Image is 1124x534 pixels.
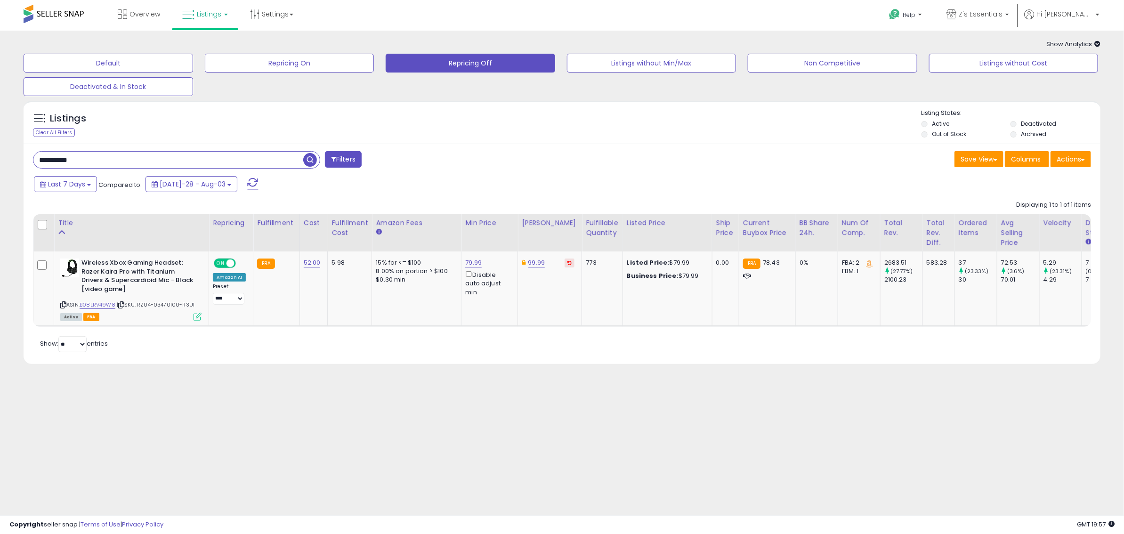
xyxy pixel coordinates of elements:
[959,9,1003,19] span: Z's Essentials
[465,218,514,228] div: Min Price
[890,267,913,275] small: (27.77%)
[332,218,368,238] div: Fulfillment Cost
[376,218,457,228] div: Amazon Fees
[213,283,246,305] div: Preset:
[1024,9,1100,31] a: Hi [PERSON_NAME]
[528,258,545,267] a: 99.99
[743,259,760,269] small: FBA
[842,259,873,267] div: FBA: 2
[146,176,237,192] button: [DATE]-28 - Aug-03
[1016,201,1091,210] div: Displaying 1 to 1 of 1 items
[1043,218,1078,228] div: Velocity
[1086,218,1120,238] div: Days In Stock
[465,269,510,297] div: Disable auto adjust min
[842,267,873,275] div: FBM: 1
[932,130,966,138] label: Out of Stock
[965,267,988,275] small: (23.33%)
[376,275,454,284] div: $0.30 min
[800,218,834,238] div: BB Share 24h.
[205,54,374,73] button: Repricing On
[80,301,115,309] a: B08LRV49W8
[929,54,1099,73] button: Listings without Cost
[627,272,705,280] div: $79.99
[927,218,951,248] div: Total Rev. Diff.
[884,275,922,284] div: 2100.23
[1001,259,1039,267] div: 72.53
[304,218,324,228] div: Cost
[386,54,555,73] button: Repricing Off
[83,313,99,321] span: FBA
[33,128,75,137] div: Clear All Filters
[627,271,679,280] b: Business Price:
[213,273,246,282] div: Amazon AI
[24,77,193,96] button: Deactivated & In Stock
[1001,275,1039,284] div: 70.01
[567,54,736,73] button: Listings without Min/Max
[213,218,249,228] div: Repricing
[800,259,831,267] div: 0%
[376,228,381,236] small: Amazon Fees.
[959,275,997,284] div: 30
[98,180,142,189] span: Compared to:
[903,11,915,19] span: Help
[58,218,205,228] div: Title
[1001,218,1035,248] div: Avg Selling Price
[763,258,780,267] span: 78.43
[1043,275,1082,284] div: 4.29
[1036,9,1093,19] span: Hi [PERSON_NAME]
[586,259,615,267] div: 773
[129,9,160,19] span: Overview
[40,339,108,348] span: Show: entries
[889,8,900,20] i: Get Help
[884,218,919,238] div: Total Rev.
[522,218,578,228] div: [PERSON_NAME]
[257,259,275,269] small: FBA
[932,120,949,128] label: Active
[60,259,79,277] img: 41mgtzxhvtL._SL40_.jpg
[922,109,1100,118] p: Listing States:
[24,54,193,73] button: Default
[1051,151,1091,167] button: Actions
[304,258,321,267] a: 52.00
[197,9,221,19] span: Listings
[34,176,97,192] button: Last 7 Days
[1043,259,1082,267] div: 5.29
[257,218,295,228] div: Fulfillment
[927,259,947,267] div: 583.28
[465,258,482,267] a: 79.99
[60,313,82,321] span: All listings currently available for purchase on Amazon
[1086,238,1092,246] small: Days In Stock.
[60,259,202,320] div: ASIN:
[627,259,705,267] div: $79.99
[1086,275,1124,284] div: 7 (100%)
[627,218,708,228] div: Listed Price
[1046,40,1100,49] span: Show Analytics
[716,218,735,238] div: Ship Price
[50,112,86,125] h5: Listings
[160,179,226,189] span: [DATE]-28 - Aug-03
[1086,259,1124,267] div: 7 (100%)
[1007,267,1025,275] small: (3.6%)
[332,259,364,267] div: 5.98
[1005,151,1049,167] button: Columns
[376,259,454,267] div: 15% for <= $100
[884,259,922,267] div: 2683.51
[627,258,670,267] b: Listed Price:
[117,301,194,308] span: | SKU: RZ04-03470100-R3U1
[748,54,917,73] button: Non Competitive
[842,218,876,238] div: Num of Comp.
[1021,120,1056,128] label: Deactivated
[1086,267,1099,275] small: (0%)
[81,259,196,296] b: Wireless Xbox Gaming Headset: Razer Kaira Pro with Titanium Drivers & Supercardioid Mic - Black [...
[376,267,454,275] div: 8.00% on portion > $100
[1011,154,1041,164] span: Columns
[954,151,1003,167] button: Save View
[1050,267,1072,275] small: (23.31%)
[235,259,250,267] span: OFF
[215,259,226,267] span: ON
[325,151,362,168] button: Filters
[716,259,732,267] div: 0.00
[1021,130,1046,138] label: Archived
[586,218,618,238] div: Fulfillable Quantity
[881,1,931,31] a: Help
